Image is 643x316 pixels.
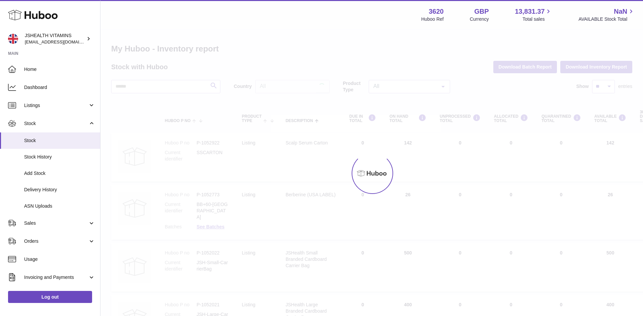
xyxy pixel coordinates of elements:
a: NaN AVAILABLE Stock Total [578,7,635,22]
span: Total sales [522,16,552,22]
div: JSHEALTH VITAMINS [25,32,85,45]
span: [EMAIL_ADDRESS][DOMAIN_NAME] [25,39,98,44]
span: Home [24,66,95,73]
strong: 3620 [429,7,444,16]
div: Huboo Ref [421,16,444,22]
span: AVAILABLE Stock Total [578,16,635,22]
span: Orders [24,238,88,244]
span: Stock [24,137,95,144]
span: ASN Uploads [24,203,95,209]
div: Currency [470,16,489,22]
span: Dashboard [24,84,95,91]
span: Stock [24,120,88,127]
span: Stock History [24,154,95,160]
span: Listings [24,102,88,109]
a: 13,831.37 Total sales [515,7,552,22]
span: Delivery History [24,187,95,193]
span: NaN [614,7,627,16]
span: Sales [24,220,88,226]
span: Usage [24,256,95,262]
strong: GBP [474,7,489,16]
a: Log out [8,291,92,303]
span: 13,831.37 [515,7,545,16]
span: Add Stock [24,170,95,177]
img: internalAdmin-3620@internal.huboo.com [8,34,18,44]
span: Invoicing and Payments [24,274,88,281]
